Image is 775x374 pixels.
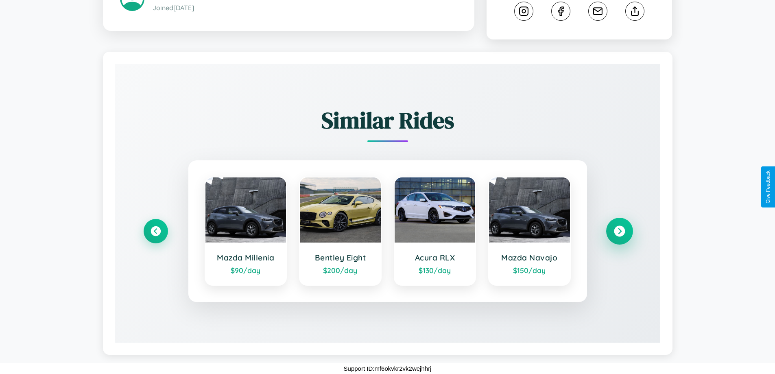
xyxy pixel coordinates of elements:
[765,171,771,203] div: Give Feedback
[488,177,571,286] a: Mazda Navajo$150/day
[214,266,278,275] div: $ 90 /day
[497,266,562,275] div: $ 150 /day
[403,266,467,275] div: $ 130 /day
[144,105,632,136] h2: Similar Rides
[153,2,457,14] p: Joined [DATE]
[403,253,467,262] h3: Acura RLX
[299,177,382,286] a: Bentley Eight$200/day
[308,266,373,275] div: $ 200 /day
[308,253,373,262] h3: Bentley Eight
[214,253,278,262] h3: Mazda Millenia
[394,177,476,286] a: Acura RLX$130/day
[344,363,432,374] p: Support ID: mf6okvkr2vk2wejhhrj
[497,253,562,262] h3: Mazda Navajo
[205,177,287,286] a: Mazda Millenia$90/day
